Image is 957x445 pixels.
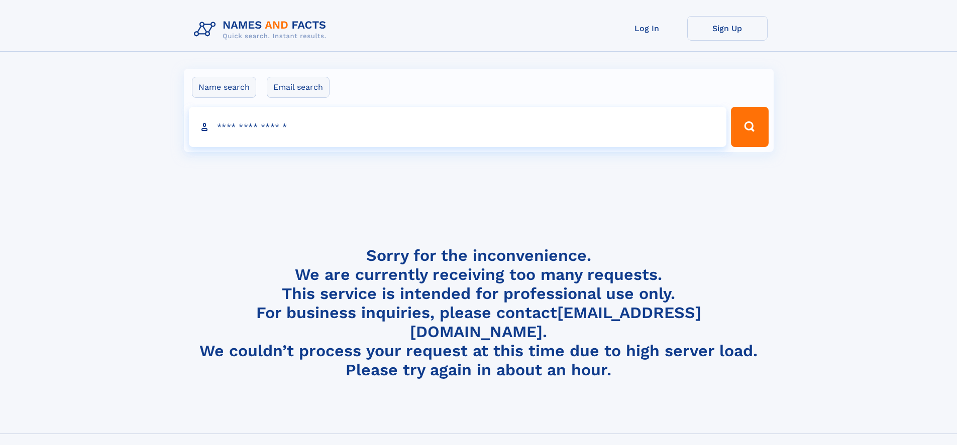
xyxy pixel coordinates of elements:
[190,246,768,380] h4: Sorry for the inconvenience. We are currently receiving too many requests. This service is intend...
[190,16,335,43] img: Logo Names and Facts
[731,107,768,147] button: Search Button
[607,16,687,41] a: Log In
[410,303,701,341] a: [EMAIL_ADDRESS][DOMAIN_NAME]
[687,16,768,41] a: Sign Up
[267,77,330,98] label: Email search
[189,107,727,147] input: search input
[192,77,256,98] label: Name search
